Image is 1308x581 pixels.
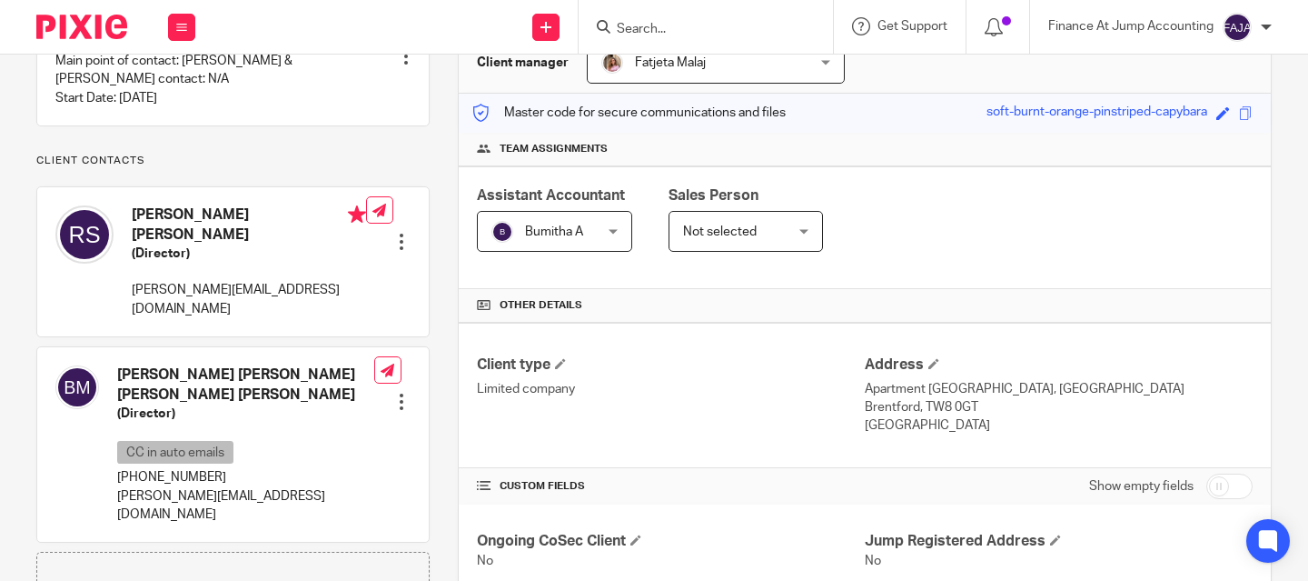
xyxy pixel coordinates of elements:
[36,154,430,168] p: Client contacts
[477,380,865,398] p: Limited company
[1089,477,1194,496] label: Show empty fields
[117,366,374,405] h4: [PERSON_NAME] [PERSON_NAME] [PERSON_NAME] [PERSON_NAME]
[117,487,374,525] p: [PERSON_NAME][EMAIL_ADDRESS][DOMAIN_NAME]
[117,441,233,464] p: CC in auto emails
[865,356,1253,375] h4: Address
[132,245,366,263] h5: (Director)
[132,281,366,318] p: [PERSON_NAME][EMAIL_ADDRESS][DOMAIN_NAME]
[348,205,366,224] i: Primary
[477,54,569,72] h3: Client manager
[1048,17,1214,35] p: Finance At Jump Accounting
[477,532,865,551] h4: Ongoing CoSec Client
[500,142,608,156] span: Team assignments
[865,380,1253,398] p: Apartment [GEOGRAPHIC_DATA], [GEOGRAPHIC_DATA]
[601,52,623,74] img: MicrosoftTeams-image%20(5).png
[491,221,513,243] img: svg%3E
[36,15,127,39] img: Pixie
[669,188,758,203] span: Sales Person
[615,22,778,38] input: Search
[986,103,1207,124] div: soft-burnt-orange-pinstriped-capybara
[865,416,1253,435] p: [GEOGRAPHIC_DATA]
[477,188,625,203] span: Assistant Accountant
[55,366,99,409] img: svg%3E
[117,468,374,486] p: [PHONE_NUMBER]
[477,555,493,567] span: No
[477,356,865,375] h4: Client type
[877,20,947,33] span: Get Support
[683,225,757,238] span: Not selected
[500,298,582,313] span: Other details
[132,205,366,245] h4: [PERSON_NAME] [PERSON_NAME]
[477,479,865,494] h4: CUSTOM FIELDS
[55,205,114,264] img: svg%3E
[865,398,1253,416] p: Brentford, TW8 0GT
[525,225,583,238] span: Bumitha A
[865,532,1253,551] h4: Jump Registered Address
[472,104,786,122] p: Master code for secure communications and files
[635,56,706,69] span: Fatjeta Malaj
[117,405,374,423] h5: (Director)
[865,555,881,567] span: No
[1223,13,1252,42] img: svg%3E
